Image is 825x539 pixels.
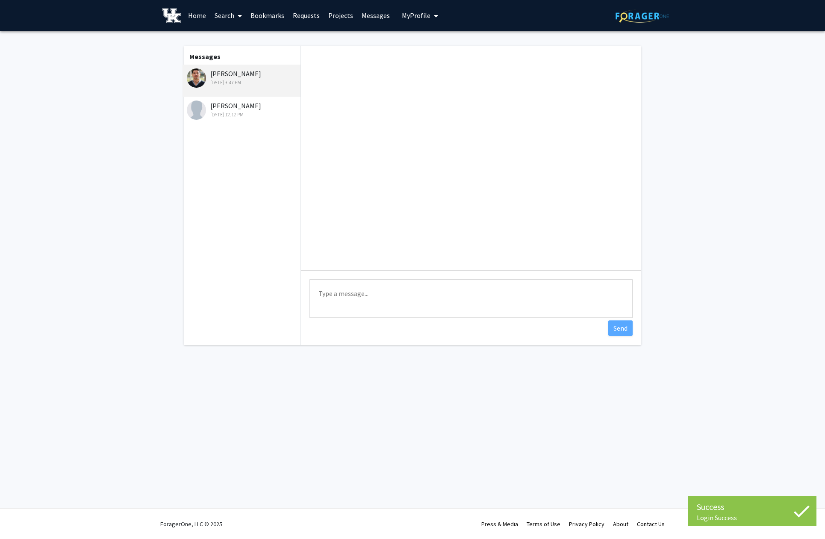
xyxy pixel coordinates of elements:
[160,509,222,539] div: ForagerOne, LLC © 2025
[187,68,298,86] div: [PERSON_NAME]
[616,9,669,23] img: ForagerOne Logo
[608,320,633,336] button: Send
[162,8,181,23] img: University of Kentucky Logo
[187,101,298,118] div: [PERSON_NAME]
[481,520,518,528] a: Press & Media
[187,68,206,88] img: Eduardo Santillan-Jimenez
[569,520,604,528] a: Privacy Policy
[187,101,206,120] img: Emily Sallee
[210,0,246,30] a: Search
[189,52,221,61] b: Messages
[613,520,628,528] a: About
[697,513,808,522] div: Login Success
[184,0,210,30] a: Home
[357,0,394,30] a: Messages
[187,111,298,118] div: [DATE] 12:12 PM
[187,79,298,86] div: [DATE] 3:47 PM
[289,0,324,30] a: Requests
[527,520,560,528] a: Terms of Use
[402,11,430,20] span: My Profile
[697,500,808,513] div: Success
[309,279,633,318] textarea: Message
[324,0,357,30] a: Projects
[246,0,289,30] a: Bookmarks
[637,520,665,528] a: Contact Us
